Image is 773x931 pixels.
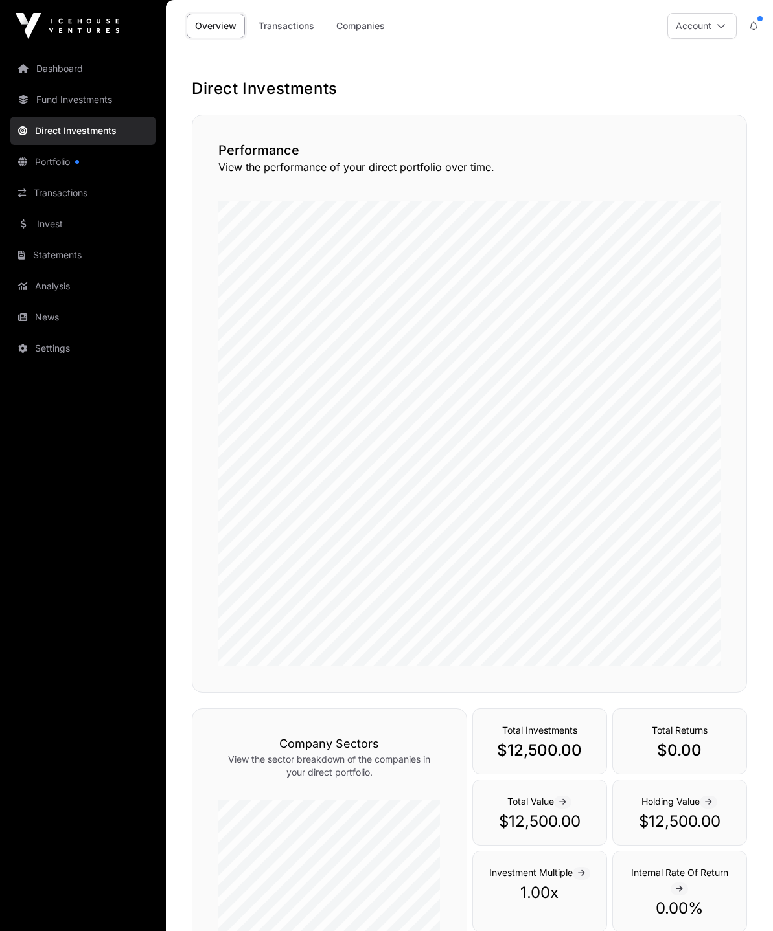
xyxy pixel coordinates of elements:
p: $12,500.00 [486,740,594,761]
button: Account [667,13,737,39]
h2: Performance [218,141,721,159]
p: View the performance of your direct portfolio over time. [218,159,721,175]
span: Investment Multiple [489,867,590,878]
p: 1.00x [486,882,594,903]
span: Total Returns [652,724,708,735]
p: 0.00% [626,898,733,919]
a: Companies [328,14,393,38]
span: Total Investments [502,724,577,735]
span: Holding Value [641,796,717,807]
a: Invest [10,210,156,238]
a: Direct Investments [10,117,156,145]
p: $12,500.00 [486,811,594,832]
a: Settings [10,334,156,363]
a: Overview [187,14,245,38]
a: News [10,303,156,331]
a: Fund Investments [10,85,156,114]
span: Total Value [507,796,571,807]
iframe: Chat Widget [708,869,773,931]
p: View the sector breakdown of the companies in your direct portfolio. [218,753,441,779]
span: Internal Rate Of Return [631,867,728,893]
h1: Direct Investments [192,78,747,99]
a: Dashboard [10,54,156,83]
a: Portfolio [10,148,156,176]
a: Statements [10,241,156,269]
h3: Company Sectors [218,735,441,753]
a: Transactions [250,14,323,38]
p: $12,500.00 [626,811,733,832]
img: Icehouse Ventures Logo [16,13,119,39]
a: Transactions [10,179,156,207]
p: $0.00 [626,740,733,761]
a: Analysis [10,272,156,300]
